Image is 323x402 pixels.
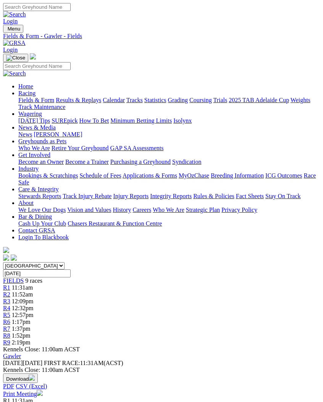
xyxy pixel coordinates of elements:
[12,298,34,304] span: 12:09pm
[63,193,111,199] a: Track Injury Rebate
[18,159,320,165] div: Get Involved
[3,367,320,373] div: Kennels Close: 11:00am ACST
[18,213,52,220] a: Bar & Dining
[16,383,47,389] a: CSV (Excel)
[18,104,65,110] a: Track Maintenance
[3,391,43,397] a: Print Meeting
[221,207,257,213] a: Privacy Policy
[3,70,26,77] img: Search
[12,291,33,298] span: 11:52am
[18,131,32,138] a: News
[34,131,82,138] a: [PERSON_NAME]
[3,305,10,311] a: R4
[8,26,20,32] span: Menu
[173,117,192,124] a: Isolynx
[3,332,10,339] a: R8
[56,97,101,103] a: Results & Replays
[3,360,42,366] span: [DATE]
[18,220,66,227] a: Cash Up Your Club
[29,375,35,381] img: download.svg
[172,159,201,165] a: Syndication
[18,97,320,111] div: Racing
[3,269,71,277] input: Select date
[18,145,50,151] a: Who We Are
[3,339,10,346] a: R9
[18,172,78,179] a: Bookings & Scratchings
[67,207,111,213] a: Vision and Values
[18,227,55,234] a: Contact GRSA
[3,247,9,253] img: logo-grsa-white.png
[229,97,289,103] a: 2025 TAB Adelaide Cup
[12,325,31,332] span: 1:37pm
[3,62,71,70] input: Search
[18,186,59,192] a: Care & Integrity
[12,339,31,346] span: 2:19pm
[3,291,10,298] a: R2
[18,234,69,240] a: Login To Blackbook
[110,159,171,165] a: Purchasing a Greyhound
[189,97,212,103] a: Coursing
[3,360,23,366] span: [DATE]
[211,172,264,179] a: Breeding Information
[18,172,320,186] div: Industry
[68,220,162,227] a: Chasers Restaurant & Function Centre
[79,172,121,179] a: Schedule of Fees
[44,360,80,366] span: FIRST RACE:
[132,207,151,213] a: Careers
[150,193,192,199] a: Integrity Reports
[3,11,26,18] img: Search
[265,172,302,179] a: ICG Outcomes
[3,353,21,359] a: Gawler
[126,97,143,103] a: Tracks
[18,220,320,227] div: Bar & Dining
[18,117,320,124] div: Wagering
[3,25,23,33] button: Toggle navigation
[37,390,43,396] img: printer.svg
[153,207,184,213] a: Who We Are
[236,193,264,199] a: Fact Sheets
[18,131,320,138] div: News & Media
[18,193,320,200] div: Care & Integrity
[18,165,39,172] a: Industry
[3,346,80,352] span: Kennels Close: 11:00am ACST
[144,97,166,103] a: Statistics
[52,145,109,151] a: Retire Your Greyhound
[3,383,320,390] div: Download
[3,277,24,284] span: FIELDS
[25,277,42,284] span: 9 races
[3,312,10,318] a: R5
[18,111,42,117] a: Wagering
[11,255,17,261] img: twitter.svg
[79,117,109,124] a: How To Bet
[3,46,18,53] a: Login
[18,172,316,186] a: Race Safe
[18,83,33,90] a: Home
[291,97,310,103] a: Weights
[12,284,33,291] span: 11:31am
[30,53,36,59] img: logo-grsa-white.png
[3,298,10,304] a: R3
[12,305,34,311] span: 12:32pm
[12,312,34,318] span: 12:57pm
[18,193,61,199] a: Stewards Reports
[18,97,54,103] a: Fields & Form
[52,117,78,124] a: SUREpick
[103,97,125,103] a: Calendar
[113,207,131,213] a: History
[12,319,31,325] span: 1:17pm
[3,325,10,332] a: R7
[3,373,38,383] button: Download
[3,284,10,291] a: R1
[179,172,209,179] a: MyOzChase
[18,207,320,213] div: About
[193,193,234,199] a: Rules & Policies
[3,40,26,46] img: GRSA
[65,159,109,165] a: Become a Trainer
[186,207,220,213] a: Strategic Plan
[213,97,227,103] a: Trials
